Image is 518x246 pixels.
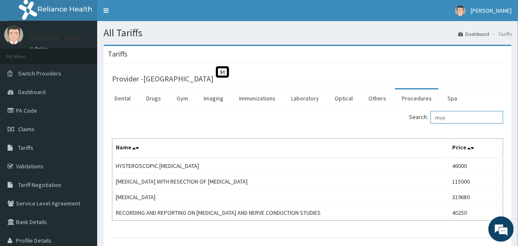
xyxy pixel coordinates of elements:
[112,158,449,174] td: HYSTEROSCOPIC [MEDICAL_DATA]
[409,111,503,124] label: Search:
[112,205,449,221] td: RECORDING AND REPORTING ON [MEDICAL_DATA] AND NERVE CONDUCTION STUDIES
[4,25,23,44] img: User Image
[16,42,34,63] img: d_794563401_company_1708531726252_794563401
[139,4,159,24] div: Minimize live chat window
[108,89,137,107] a: Dental
[395,89,439,107] a: Procedures
[216,66,229,78] span: St
[490,30,512,38] li: Tariffs
[431,111,503,124] input: Search:
[449,174,503,189] td: 115000
[112,189,449,205] td: [MEDICAL_DATA]
[18,70,61,77] span: Switch Providers
[112,174,449,189] td: [MEDICAL_DATA] WITH RESECTION OF [MEDICAL_DATA]
[139,89,168,107] a: Drugs
[362,89,393,107] a: Others
[197,89,230,107] a: Imaging
[170,89,195,107] a: Gym
[441,89,464,107] a: Spa
[449,158,503,174] td: 46000
[44,47,142,58] div: Chat with us now
[449,139,503,158] th: Price
[458,30,489,38] a: Dashboard
[449,189,503,205] td: 319680
[49,71,117,156] span: We're online!
[232,89,282,107] a: Immunizations
[18,144,33,151] span: Tariffs
[455,5,466,16] img: User Image
[328,89,360,107] a: Optical
[18,181,61,189] span: Tariff Negotiation
[30,34,85,42] p: [PERSON_NAME]
[18,88,46,96] span: Dashboard
[108,50,128,58] h3: Tariffs
[471,7,512,14] span: [PERSON_NAME]
[4,160,161,189] textarea: Type your message and hit 'Enter'
[30,46,50,52] a: Online
[284,89,326,107] a: Laboratory
[449,205,503,221] td: 40250
[104,27,512,38] h1: All Tariffs
[18,125,35,133] span: Claims
[112,139,449,158] th: Name
[112,75,213,83] h3: Provider - [GEOGRAPHIC_DATA]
